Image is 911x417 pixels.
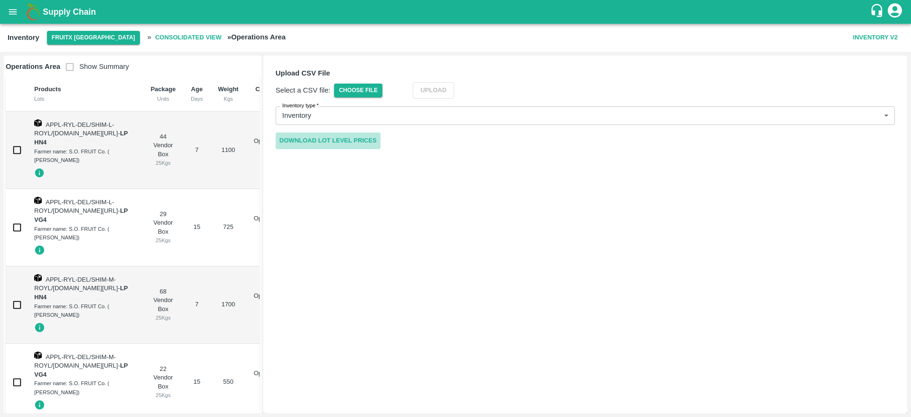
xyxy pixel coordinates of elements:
td: 15 [183,189,210,266]
a: Supply Chain [43,5,870,19]
strong: LP VG4 [34,362,128,378]
a: Download Lot Level Prices [276,133,381,149]
span: 1700 [222,301,235,308]
b: Weight [218,85,239,93]
div: 25 Kgs [150,159,176,167]
span: - [34,362,128,378]
span: 1100 [222,146,235,153]
div: Farmer name: S.O. FRUIT Co. ( [PERSON_NAME]) [34,379,135,397]
span: - [34,130,128,146]
img: box [34,197,42,204]
span: APPL-RYL-DEL/SHIM-L-ROYL/[DOMAIN_NAME][URL] [34,121,118,137]
strong: LP HN4 [34,130,128,146]
div: Units [150,95,176,103]
p: Operations Area [254,292,284,309]
div: [DATE] [254,387,284,395]
b: Upload CSV File [276,69,330,77]
div: Days [191,95,203,103]
button: Inventory V2 [849,29,902,46]
button: Select DC [47,31,140,45]
h2: » [148,29,286,46]
div: account of current user [886,2,903,22]
b: Products [34,85,61,93]
div: Farmer name: S.O. FRUIT Co. ( [PERSON_NAME]) [34,225,135,242]
div: [DATE] [254,232,284,240]
p: Inventory [282,110,311,121]
b: Supply Chain [43,7,96,17]
button: open drawer [2,1,24,23]
span: 725 [223,223,233,230]
p: Operations Area [254,214,284,232]
label: Inventory type [282,102,319,110]
b: » Operations Area [227,33,286,41]
strong: LP HN4 [34,284,128,301]
div: customer-support [870,3,886,20]
div: 25 Kgs [150,313,176,322]
b: Package [150,85,176,93]
b: Inventory [8,34,39,41]
div: Farmer name: S.O. FRUIT Co. ( [PERSON_NAME]) [34,147,135,165]
div: 68 Vendor Box [150,287,176,322]
td: 7 [183,266,210,344]
img: logo [24,2,43,21]
span: Show Summary [60,63,129,70]
img: box [34,351,42,359]
div: 25 Kgs [150,236,176,245]
div: 29 Vendor Box [150,210,176,245]
img: box [34,119,42,127]
span: APPL-RYL-DEL/SHIM-L-ROYL/[DOMAIN_NAME][URL] [34,199,118,215]
p: Select a CSV file: [276,85,331,95]
div: Lots [34,95,135,103]
b: Age [191,85,203,93]
p: Operations Area [254,137,284,154]
div: [DATE] [254,309,284,318]
span: Consolidated View [151,29,225,46]
div: Date [254,95,284,103]
b: Consolidated View [155,32,222,43]
p: Operations Area [254,369,284,387]
div: 25 Kgs [150,391,176,399]
b: Operations Area [6,63,60,70]
div: Farmer name: S.O. FRUIT Co. ( [PERSON_NAME]) [34,302,135,320]
div: [DATE] [254,154,284,163]
div: Kgs [218,95,239,103]
span: - [34,284,128,301]
td: 7 [183,112,210,189]
img: box [34,274,42,282]
div: 44 Vendor Box [150,133,176,168]
span: 550 [223,378,233,385]
b: Chamber [255,85,282,93]
span: Choose File [334,84,382,97]
span: APPL-RYL-DEL/SHIM-M-ROYL/[DOMAIN_NAME][URL] [34,276,118,292]
span: - [34,207,128,223]
span: APPL-RYL-DEL/SHIM-M-ROYL/[DOMAIN_NAME][URL] [34,353,118,370]
div: 22 Vendor Box [150,365,176,400]
strong: LP VG4 [34,207,128,223]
